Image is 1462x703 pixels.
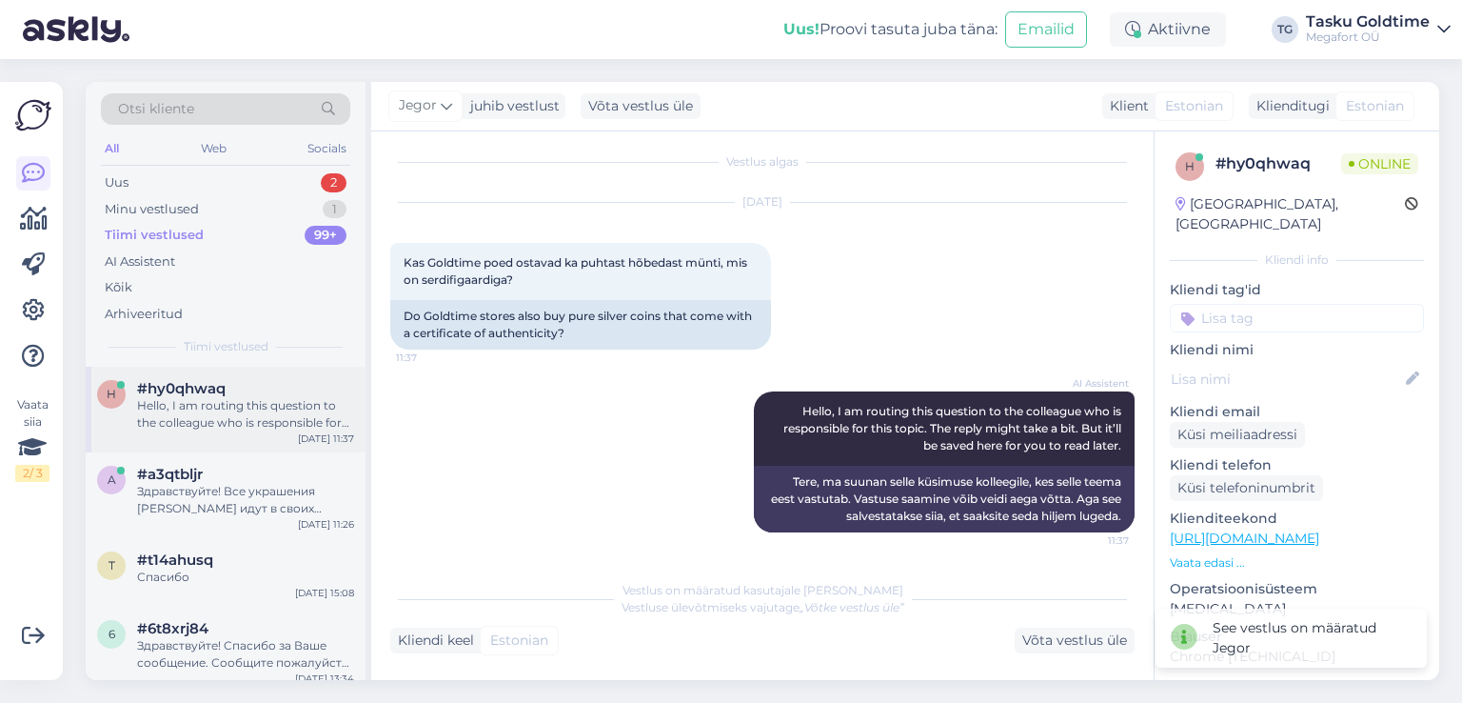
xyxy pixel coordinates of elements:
div: 2 / 3 [15,465,49,482]
span: a [108,472,116,487]
span: #a3qtbljr [137,466,203,483]
span: Estonian [490,631,548,651]
div: Спасибо [137,569,354,586]
div: Küsi telefoninumbrit [1170,475,1323,501]
div: [GEOGRAPHIC_DATA], [GEOGRAPHIC_DATA] [1176,194,1405,234]
div: Klienditugi [1249,96,1330,116]
div: Do Goldtime stores also buy pure silver coins that come with a certificate of authenticity? [390,300,771,350]
div: Arhiveeritud [105,305,183,324]
div: Tasku Goldtime [1306,14,1430,30]
div: Võta vestlus üle [581,93,701,119]
div: [DATE] [390,193,1135,211]
div: [DATE] 15:08 [295,586,354,600]
div: Aktiivne [1110,12,1226,47]
div: Uus [105,173,128,192]
div: Vaata siia [15,396,49,482]
div: # hy0qhwaq [1215,152,1341,175]
div: Kõik [105,278,132,297]
div: Klient [1102,96,1149,116]
div: TG [1272,16,1298,43]
div: [DATE] 13:34 [295,672,354,686]
div: Здравствуйте! Спасибо за Ваше сообщение. Сообщите пожалуйста, о какой скидке идет речь? У нас на ... [137,637,354,672]
div: 99+ [305,226,346,245]
div: 1 [323,200,346,219]
div: Tiimi vestlused [105,226,204,245]
div: [DATE] 11:26 [298,517,354,532]
div: Proovi tasuta juba täna: [783,18,998,41]
div: Socials [304,136,350,161]
span: #t14ahusq [137,552,213,569]
span: Tiimi vestlused [184,338,268,355]
div: [DATE] 11:37 [298,432,354,446]
div: 2 [321,173,346,192]
p: Kliendi nimi [1170,340,1424,360]
div: Vestlus algas [390,153,1135,171]
a: Tasku GoldtimeMegafort OÜ [1306,14,1451,45]
div: Megafort OÜ [1306,30,1430,45]
b: Uus! [783,20,820,38]
input: Lisa nimi [1171,369,1402,390]
span: Estonian [1346,96,1404,116]
span: Kas Goldtime poed ostavad ka puhtast hõbedast münti, mis on serdifigaardiga? [404,255,750,287]
p: Kliendi email [1170,402,1424,422]
span: h [1185,159,1195,173]
div: Hello, I am routing this question to the colleague who is responsible for this topic. The reply m... [137,397,354,432]
span: Otsi kliente [118,99,194,119]
span: h [107,387,116,401]
span: Jegor [399,95,437,116]
p: Klienditeekond [1170,509,1424,529]
div: All [101,136,123,161]
div: Tere, ma suunan selle küsimuse kolleegile, kes selle teema eest vastutab. Vastuse saamine võib ve... [754,466,1135,532]
i: „Võtke vestlus üle” [800,600,904,614]
div: Kliendi keel [390,631,474,651]
span: Estonian [1165,96,1223,116]
span: 11:37 [396,351,467,365]
div: juhib vestlust [463,96,560,116]
button: Emailid [1005,11,1087,48]
div: Minu vestlused [105,200,199,219]
div: Võta vestlus üle [1015,628,1135,653]
input: Lisa tag [1170,304,1424,332]
span: Vestluse ülevõtmiseks vajutage [622,600,904,614]
p: Operatsioonisüsteem [1170,579,1424,599]
div: Kliendi info [1170,251,1424,269]
span: #6t8xrj84 [137,620,208,637]
div: Здравствуйте! Все украшения [PERSON_NAME] идут в своих каробочках [137,483,354,517]
span: 6 [109,627,115,641]
span: #hy0qhwaq [137,380,226,397]
a: [URL][DOMAIN_NAME] [1170,530,1319,547]
span: 11:37 [1057,533,1129,548]
div: Küsi meiliaadressi [1170,422,1305,448]
span: AI Assistent [1057,376,1129,391]
div: AI Assistent [105,252,175,271]
img: Askly Logo [15,97,51,133]
span: Vestlus on määratud kasutajale [PERSON_NAME] [622,583,903,597]
span: Online [1341,153,1418,174]
p: Vaata edasi ... [1170,554,1424,572]
div: Web [197,136,230,161]
p: Kliendi tag'id [1170,280,1424,300]
div: See vestlus on määratud Jegor [1213,618,1412,658]
span: Hello, I am routing this question to the colleague who is responsible for this topic. The reply m... [783,404,1124,452]
p: Kliendi telefon [1170,455,1424,475]
span: t [109,558,115,572]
